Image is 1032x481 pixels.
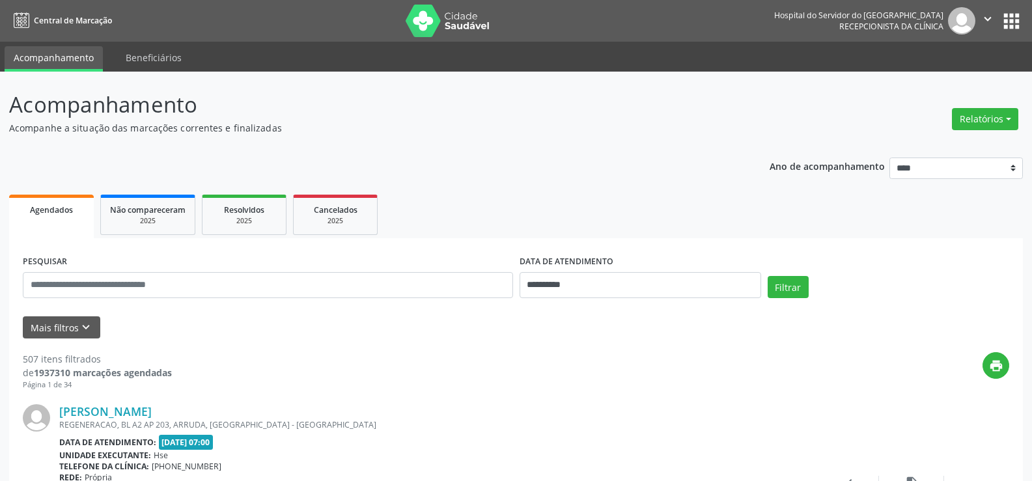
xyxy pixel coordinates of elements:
[34,366,172,379] strong: 1937310 marcações agendadas
[5,46,103,72] a: Acompanhamento
[59,419,814,430] div: REGENERACAO, BL A2 AP 203, ARRUDA, [GEOGRAPHIC_DATA] - [GEOGRAPHIC_DATA]
[59,437,156,448] b: Data de atendimento:
[9,121,719,135] p: Acompanhe a situação das marcações correntes e finalizadas
[9,10,112,31] a: Central de Marcação
[303,216,368,226] div: 2025
[59,404,152,419] a: [PERSON_NAME]
[774,10,943,21] div: Hospital do Servidor do [GEOGRAPHIC_DATA]
[23,379,172,391] div: Página 1 de 34
[23,366,172,379] div: de
[23,352,172,366] div: 507 itens filtrados
[79,320,93,335] i: keyboard_arrow_down
[839,21,943,32] span: Recepcionista da clínica
[212,216,277,226] div: 2025
[34,15,112,26] span: Central de Marcação
[520,252,613,272] label: DATA DE ATENDIMENTO
[152,461,221,472] span: [PHONE_NUMBER]
[23,252,67,272] label: PESQUISAR
[110,216,186,226] div: 2025
[948,7,975,34] img: img
[59,461,149,472] b: Telefone da clínica:
[989,359,1003,373] i: print
[975,7,1000,34] button: 
[159,435,214,450] span: [DATE] 07:00
[23,404,50,432] img: img
[1000,10,1023,33] button: apps
[117,46,191,69] a: Beneficiários
[770,158,885,174] p: Ano de acompanhamento
[59,450,151,461] b: Unidade executante:
[30,204,73,215] span: Agendados
[952,108,1018,130] button: Relatórios
[768,276,809,298] button: Filtrar
[314,204,357,215] span: Cancelados
[224,204,264,215] span: Resolvidos
[981,12,995,26] i: 
[983,352,1009,379] button: print
[110,204,186,215] span: Não compareceram
[9,89,719,121] p: Acompanhamento
[23,316,100,339] button: Mais filtroskeyboard_arrow_down
[154,450,168,461] span: Hse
